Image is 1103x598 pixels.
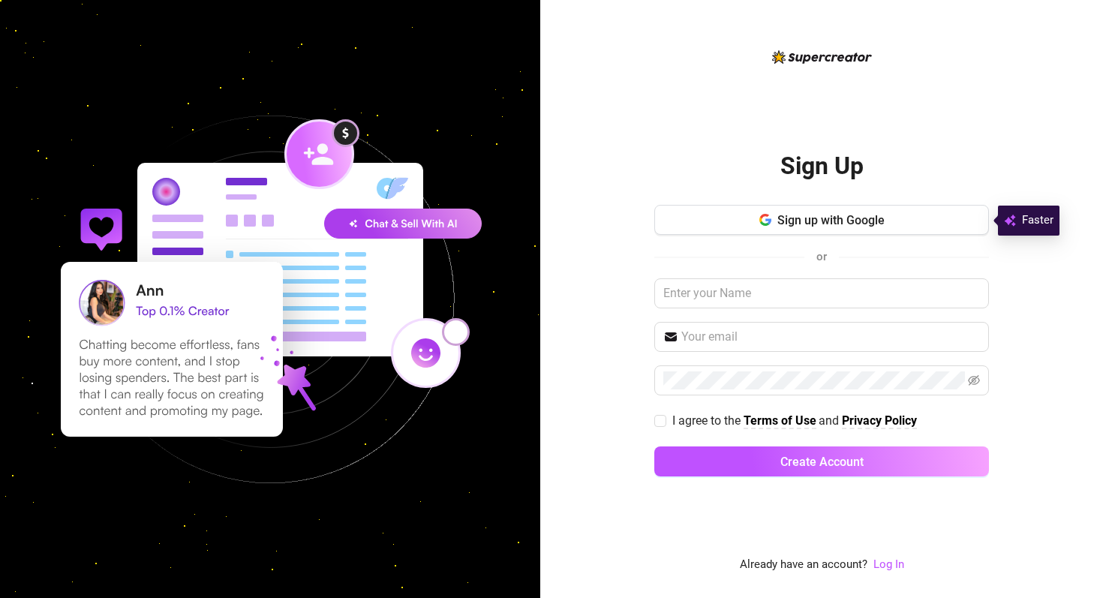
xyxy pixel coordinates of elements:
[672,413,744,428] span: I agree to the
[11,40,530,559] img: signup-background-D0MIrEPF.svg
[968,374,980,386] span: eye-invisible
[744,413,816,428] strong: Terms of Use
[1004,212,1016,230] img: svg%3e
[772,50,872,64] img: logo-BBDzfeDw.svg
[842,413,917,429] a: Privacy Policy
[654,205,989,235] button: Sign up with Google
[780,151,864,182] h2: Sign Up
[744,413,816,429] a: Terms of Use
[681,328,980,346] input: Your email
[819,413,842,428] span: and
[780,455,864,469] span: Create Account
[654,278,989,308] input: Enter your Name
[777,213,885,227] span: Sign up with Google
[1022,212,1053,230] span: Faster
[873,557,904,571] a: Log In
[873,556,904,574] a: Log In
[654,446,989,476] button: Create Account
[842,413,917,428] strong: Privacy Policy
[816,250,827,263] span: or
[740,556,867,574] span: Already have an account?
